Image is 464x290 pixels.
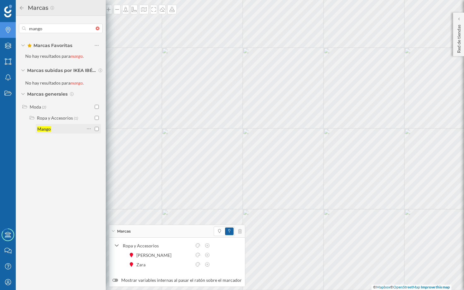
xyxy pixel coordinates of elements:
div: © © [372,285,451,290]
div: Moda [30,104,41,109]
span: Marcas Favoritas [27,42,72,49]
p: Red de tiendas [456,22,462,53]
div: Mango [37,126,51,132]
div: [PERSON_NAME] [136,252,175,258]
span: (1) [74,115,78,121]
span: Support [13,4,36,10]
span: No hay resultados para . [19,80,84,86]
div: Ropa y Accesorios [37,115,73,121]
a: Mapbox [376,285,390,289]
a: OpenStreetMap [393,285,420,289]
span: Marcas [117,228,131,234]
a: Improve this map [421,285,450,289]
span: mango [70,53,83,59]
span: (2) [42,104,46,109]
div: Ropa y Accesorios [123,242,192,249]
span: Marcas generales [27,91,68,97]
span: Marcas subidas por IKEA IBÉRICA SA [27,67,97,74]
label: Mostrar variables internas al pasar el ratón sobre el marcador [112,277,242,283]
h2: Marcas [25,3,50,13]
img: Geoblink Logo [4,5,12,17]
span: No hay resultados para . [19,53,84,59]
div: Zara [136,261,149,268]
span: mango [70,80,83,86]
